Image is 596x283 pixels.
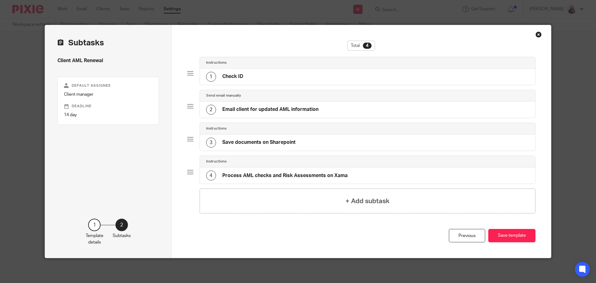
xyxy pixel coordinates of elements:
div: 1 [206,72,216,82]
h4: Check ID [222,73,243,80]
div: Close this dialog window [535,31,542,38]
div: Previous [449,229,485,242]
p: Default assignee [64,83,152,88]
div: 4 [363,43,372,49]
h4: Client AML Renewal [57,57,159,64]
div: 1 [88,219,101,231]
p: Client manager [64,91,152,98]
p: Deadline [64,104,152,109]
h4: Instructions [206,60,227,65]
div: 2 [115,219,128,231]
h4: Save documents on Sharepoint [222,139,296,146]
h4: Process AML checks and Risk Assessments on Xama [222,172,348,179]
h2: Subtasks [57,38,104,48]
p: Subtasks [113,233,131,239]
div: Total [347,41,375,51]
h4: Send email manually [206,93,241,98]
h4: Instructions [206,159,227,164]
div: 4 [206,171,216,180]
div: 2 [206,105,216,115]
p: Template details [86,233,103,245]
h4: Instructions [206,126,227,131]
h4: Email client for updated AML information [222,106,318,113]
div: 3 [206,138,216,148]
p: 14 day [64,112,152,118]
h4: + Add subtask [345,196,390,206]
button: Save template [488,229,535,242]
